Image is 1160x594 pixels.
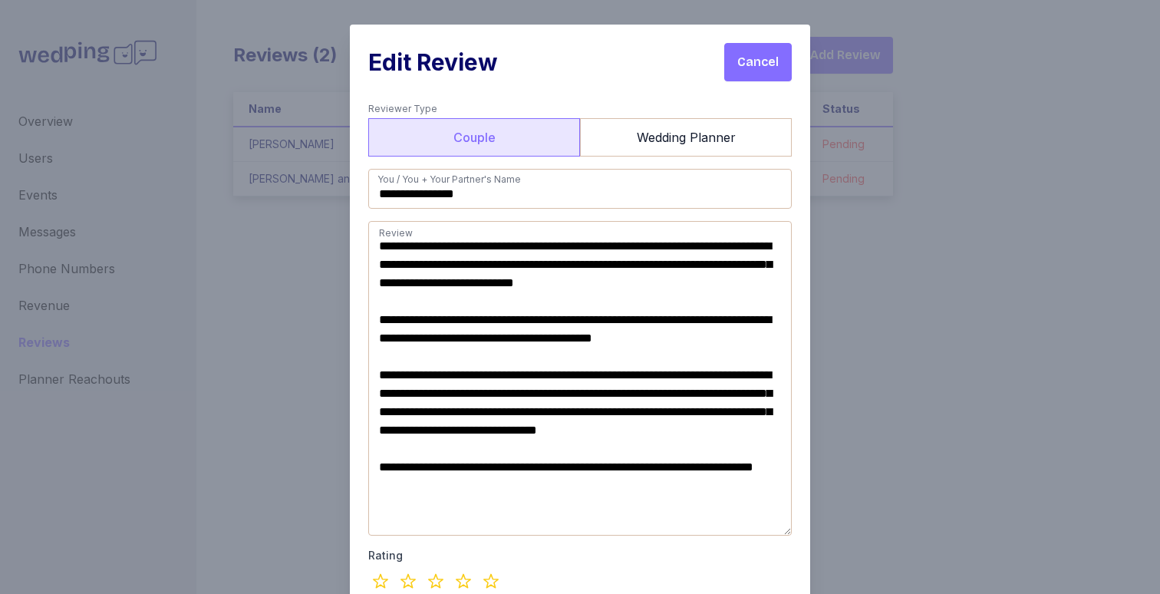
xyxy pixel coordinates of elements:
[368,118,580,157] label: Couple
[368,100,792,118] label: Reviewer Type
[724,43,792,81] button: Cancel
[368,548,792,563] label: Rating
[580,118,792,157] label: Wedding Planner
[368,48,498,76] h1: Edit Review
[737,53,779,71] span: Cancel
[368,169,792,209] input: You / You + Your Partner's Name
